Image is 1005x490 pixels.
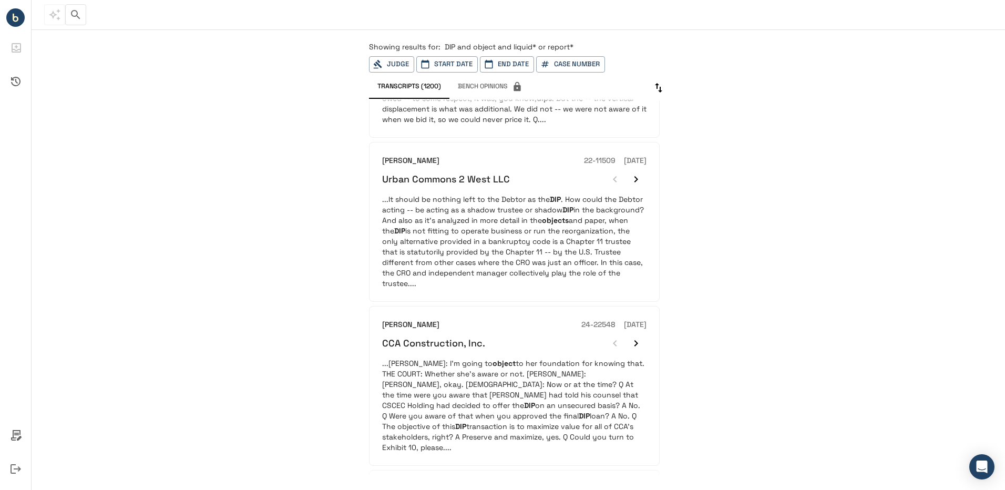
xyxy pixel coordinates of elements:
[382,173,510,185] h6: Urban Commons 2 West LLC
[416,56,478,73] button: Start Date
[480,56,534,73] button: End Date
[537,94,552,103] em: dips
[550,195,561,204] em: DIP
[369,42,440,52] span: Showing results for:
[624,155,647,167] h6: [DATE]
[382,155,439,167] h6: [PERSON_NAME]
[455,422,466,431] em: DIP
[382,319,439,331] h6: [PERSON_NAME]
[969,454,994,479] div: Open Intercom Messenger
[581,319,616,331] h6: 24-22548
[584,155,616,167] h6: 22-11509
[624,319,647,331] h6: [DATE]
[382,337,485,349] h6: CCA Construction, Inc.
[445,42,573,52] span: DIP and object and liquid* or report*
[449,77,531,97] span: This feature has been disabled by your account admin.
[562,205,573,215] em: DIP
[44,4,65,25] span: This feature has been disabled by your account admin.
[382,194,647,289] p: ...It should be nothing left to the Debtor as the . How could the Debtor acting -- be acting as a...
[369,56,414,73] button: Judge
[382,358,647,453] p: ...[PERSON_NAME]: I’m going to to her foundation for knowing that. THE COURT: Whether she’s aware...
[536,56,605,73] button: Case Number
[524,401,535,410] em: DIP
[542,216,569,225] em: objects
[458,81,522,92] span: Bench Opinions
[493,359,516,368] em: object
[394,226,405,236] em: DIP
[579,411,590,421] em: DIP
[369,77,449,97] button: Transcripts (1200)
